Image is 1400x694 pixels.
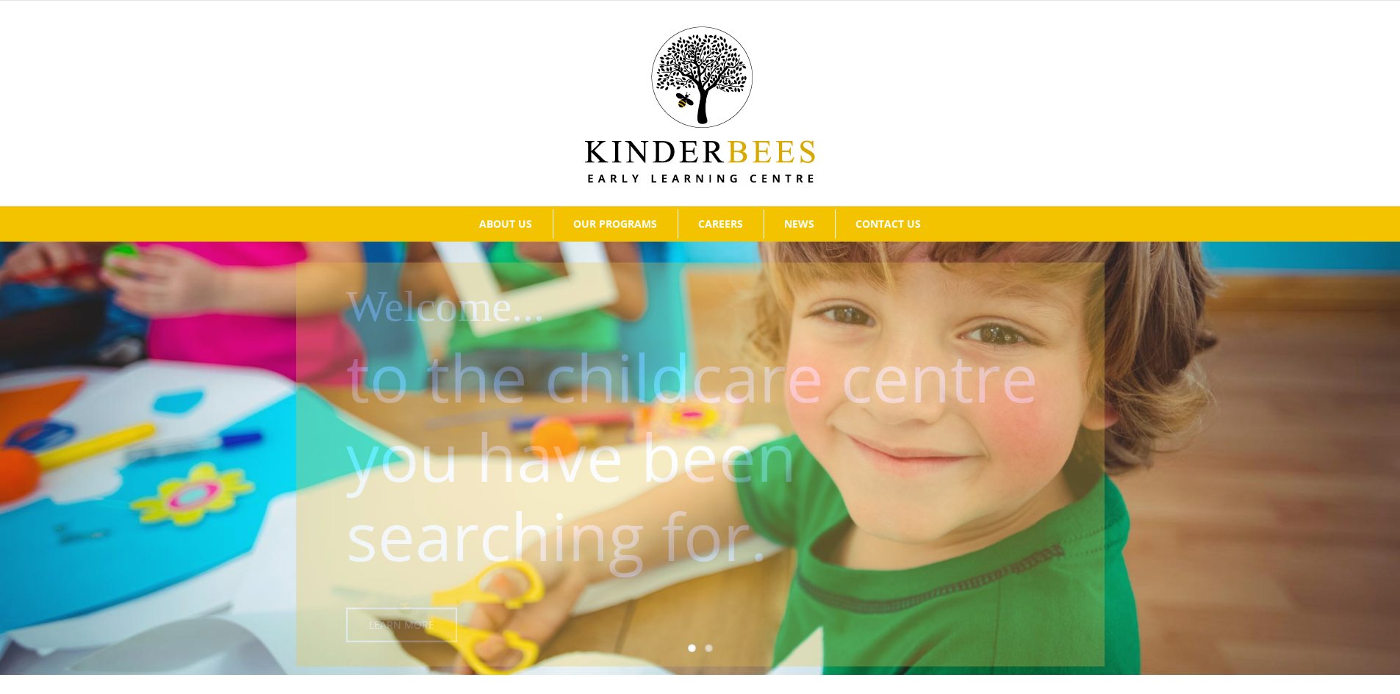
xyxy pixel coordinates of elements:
a: 1 [688,644,696,652]
span: NEWS [784,219,814,229]
span: ABOUT US [479,219,532,229]
a: OUR PROGRAMS [553,209,678,239]
nav: Main Menu [22,206,1378,242]
span: CONTACT US [855,219,921,229]
span: Learn More [369,619,434,632]
img: Kinder Bees Logo [585,26,815,183]
h1: Welcome... [346,276,1094,338]
a: Learn More [346,608,457,643]
a: NEWS [764,209,835,239]
span: OUR PROGRAMS [573,219,657,229]
span: CAREERS [698,219,743,229]
p: to the childcare centre you have been searching for. [346,338,1062,576]
a: ABOUT US [459,209,553,239]
a: 2 [705,644,713,652]
a: CONTACT US [836,209,941,239]
a: CAREERS [678,209,764,239]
